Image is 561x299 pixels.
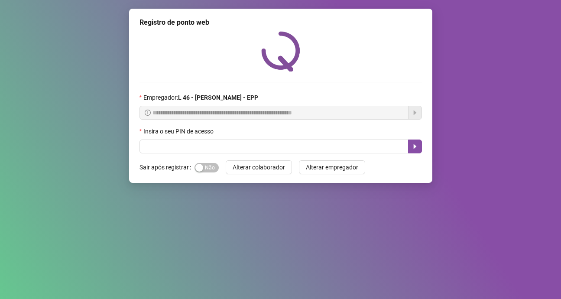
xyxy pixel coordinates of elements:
span: Alterar colaborador [233,162,285,172]
div: Registro de ponto web [139,17,422,28]
label: Insira o seu PIN de acesso [139,127,219,136]
label: Sair após registrar [139,160,195,174]
button: Alterar empregador [299,160,365,174]
span: Empregador : [143,93,258,102]
img: QRPoint [261,31,300,71]
span: Alterar empregador [306,162,358,172]
span: info-circle [145,110,151,116]
strong: L 46 - [PERSON_NAME] - EPP [178,94,258,101]
button: Alterar colaborador [226,160,292,174]
span: caret-right [412,143,418,150]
